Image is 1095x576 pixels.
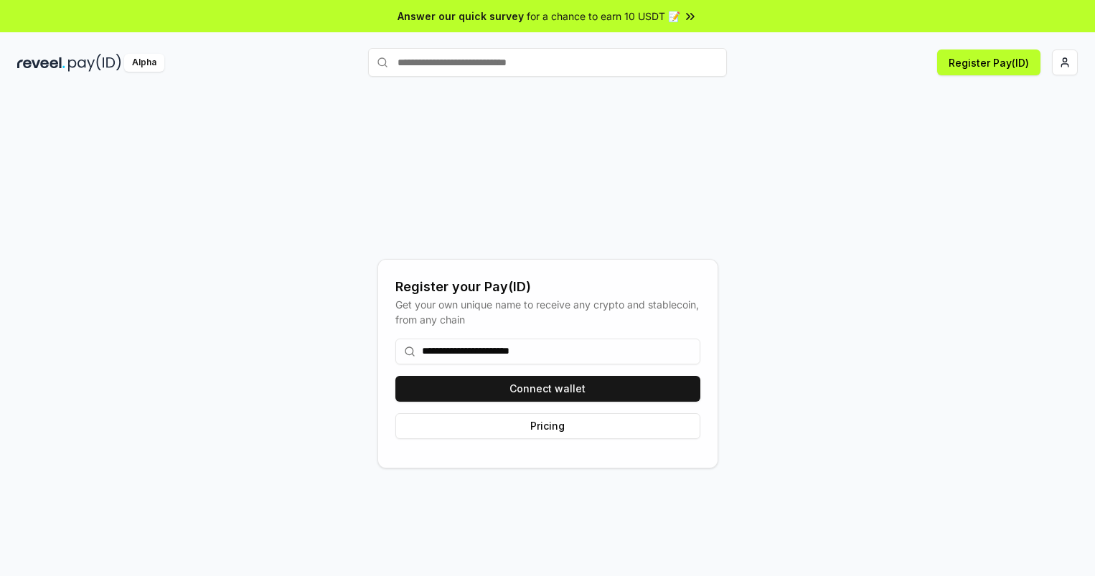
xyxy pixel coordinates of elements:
div: Get your own unique name to receive any crypto and stablecoin, from any chain [395,297,700,327]
button: Connect wallet [395,376,700,402]
span: for a chance to earn 10 USDT 📝 [527,9,680,24]
div: Register your Pay(ID) [395,277,700,297]
button: Pricing [395,413,700,439]
img: reveel_dark [17,54,65,72]
span: Answer our quick survey [398,9,524,24]
div: Alpha [124,54,164,72]
button: Register Pay(ID) [937,49,1040,75]
img: pay_id [68,54,121,72]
